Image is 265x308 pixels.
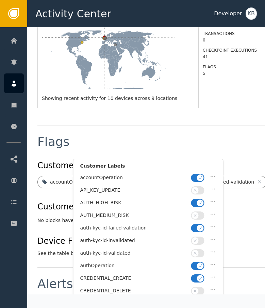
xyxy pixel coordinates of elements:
label: Flags [203,65,216,69]
div: Customer Labels (5) [37,159,117,172]
div: Developer [214,10,242,18]
div: AUTH_MEDIUM_RISK [80,212,188,219]
div: Customer Labels [80,162,216,173]
div: auth-kyc-id-failed-validation [80,224,188,232]
div: See the table below for details on device flags associated with this customer [37,250,220,257]
div: API_KEY_UPDATE [80,187,188,194]
div: auth-kyc-id-validated [80,250,188,257]
button: KB [246,7,257,20]
div: AUTH_HIGH_RISK [80,199,188,206]
label: Checkpoint Executions [203,48,257,53]
button: Label this customer [123,158,201,173]
div: 5 [203,70,257,76]
span: Activity Center [35,6,111,21]
div: accountOperation [50,178,93,186]
div: authOperation [80,262,188,269]
div: Flags [37,136,69,148]
div: Showing recent activity for 10 devices across 9 locations [42,95,194,102]
div: CREDENTIAL_CREATE [80,275,188,282]
div: Alerts (0) [37,278,94,290]
label: Transactions [203,31,235,36]
div: CREDENTIAL_DELETE [80,287,188,294]
div: 0 [203,37,257,43]
div: Device Flags (4) [37,235,220,247]
div: 41 [203,54,257,60]
div: accountOperation [80,174,188,181]
div: auth-kyc-id-invalidated [80,237,188,244]
div: Customer Blocks (0) [37,201,118,213]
